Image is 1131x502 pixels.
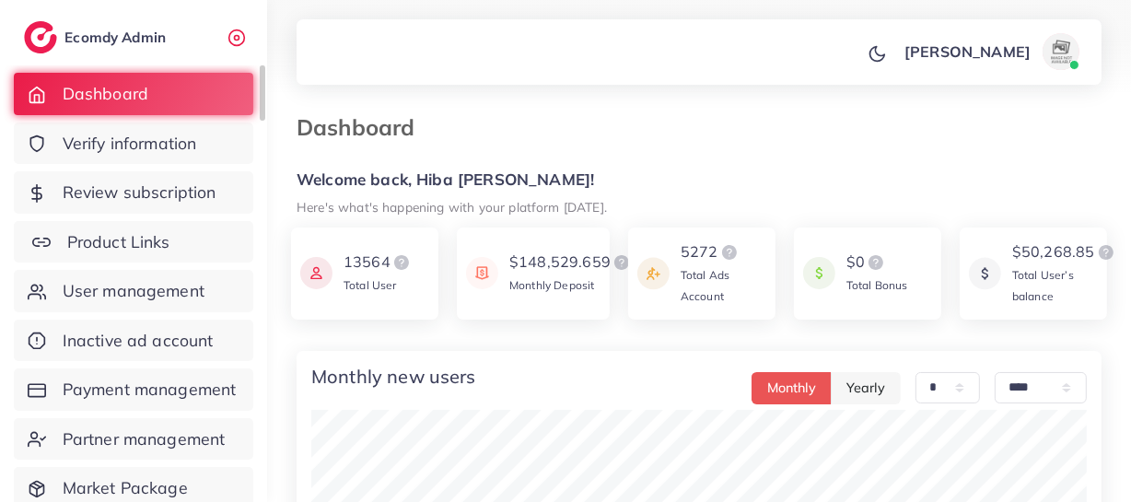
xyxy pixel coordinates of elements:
span: User management [63,279,204,303]
div: 5272 [681,241,766,263]
span: Product Links [67,230,170,254]
a: Review subscription [14,171,253,214]
div: $148,529.659 [509,251,633,274]
span: Total Bonus [846,278,908,292]
span: Total User’s balance [1012,268,1074,303]
span: Market Package [63,476,188,500]
a: [PERSON_NAME]avatar [894,33,1087,70]
img: icon payment [466,251,498,295]
h2: Ecomdy Admin [64,29,170,46]
a: Product Links [14,221,253,263]
span: Partner management [63,427,226,451]
a: logoEcomdy Admin [24,21,170,53]
p: [PERSON_NAME] [904,41,1031,63]
div: 13564 [344,251,413,274]
span: Total Ads Account [681,268,729,303]
img: logo [611,251,633,274]
span: Review subscription [63,181,216,204]
img: icon payment [637,241,670,306]
img: logo [1095,241,1117,263]
button: Yearly [831,372,901,404]
div: $50,268.85 [1012,241,1117,263]
a: User management [14,270,253,312]
span: Dashboard [63,82,148,106]
a: Dashboard [14,73,253,115]
a: Verify information [14,123,253,165]
a: Inactive ad account [14,320,253,362]
a: Partner management [14,418,253,461]
small: Here's what's happening with your platform [DATE]. [297,199,607,215]
span: Monthly Deposit [509,278,594,292]
h5: Welcome back, Hiba [PERSON_NAME]! [297,170,1102,190]
h3: Dashboard [297,114,429,141]
img: logo [865,251,887,274]
img: icon payment [969,241,1001,306]
span: Verify information [63,132,197,156]
a: Payment management [14,368,253,411]
img: icon payment [300,251,332,295]
button: Monthly [752,372,832,404]
img: logo [391,251,413,274]
span: Payment management [63,378,237,402]
h4: Monthly new users [311,366,476,388]
img: logo [718,241,740,263]
img: avatar [1043,33,1079,70]
div: $0 [846,251,908,274]
span: Total User [344,278,397,292]
img: logo [24,21,57,53]
img: icon payment [803,251,835,295]
span: Inactive ad account [63,329,214,353]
